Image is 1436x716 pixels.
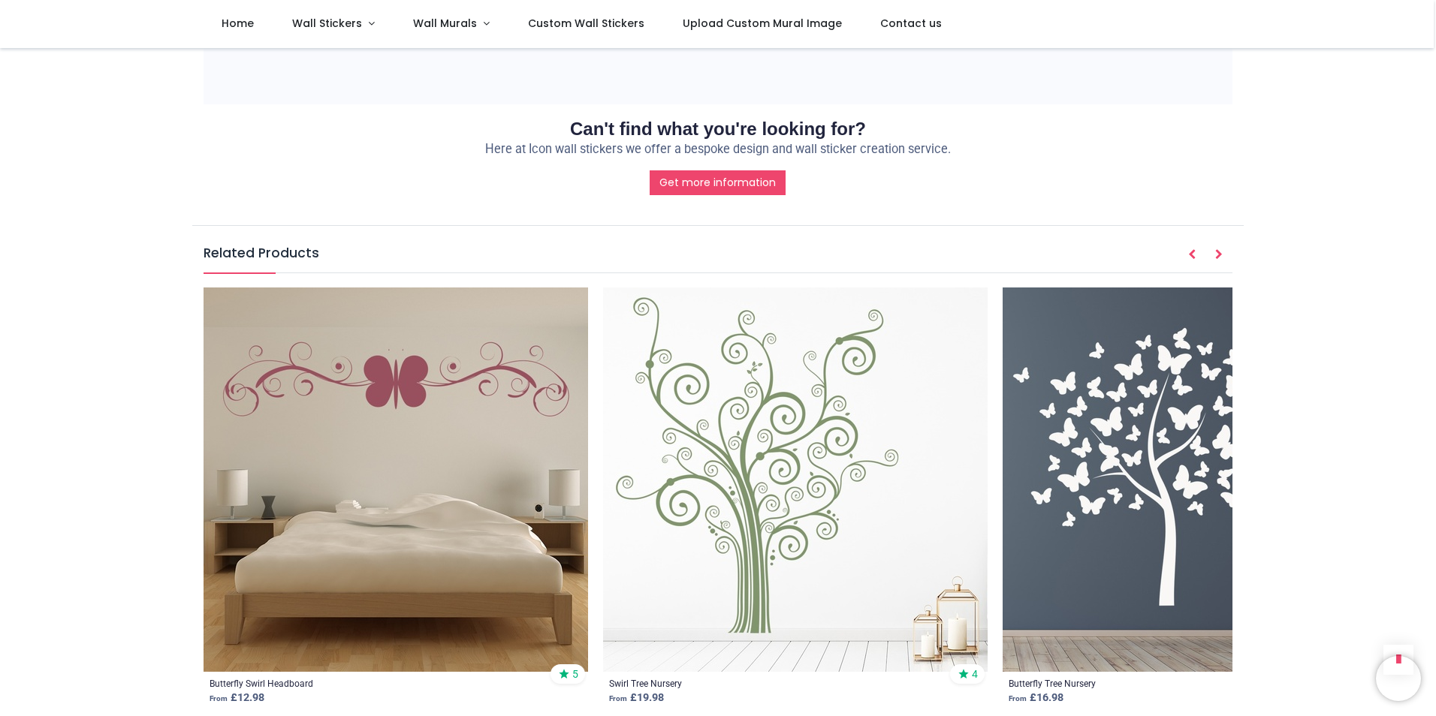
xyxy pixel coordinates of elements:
[1178,242,1205,268] button: Prev
[210,694,228,702] span: From
[603,287,988,672] img: Swirl Tree Nursery Wall Sticker
[528,16,644,31] span: Custom Wall Stickers
[650,170,786,196] a: Get more information
[204,287,588,672] img: Butterfly Swirl Headboard Wall Sticker
[222,16,254,31] span: Home
[204,116,1232,142] h2: Can't find what you're looking for?
[880,16,942,31] span: Contact us
[210,678,313,690] a: Butterfly Swirl Headboard
[204,141,1232,158] p: Here at Icon wall stickers we offer a bespoke design and wall sticker creation service.
[1376,656,1421,701] iframe: Brevo live chat
[1009,678,1096,690] a: Butterfly Tree Nursery
[1009,691,1063,704] strong: £ 16.98
[609,678,682,690] a: Swirl Tree Nursery
[609,691,664,704] strong: £ 19.98
[1003,287,1387,672] img: Butterfly Tree Nursery Wall Sticker
[572,667,578,682] span: 5
[609,694,627,702] span: From
[292,16,362,31] span: Wall Stickers
[1009,694,1027,702] span: From
[683,16,842,31] span: Upload Custom Mural Image
[204,244,1232,272] h5: Related Products
[1205,242,1232,268] button: Next
[210,691,264,704] strong: £ 12.98
[972,667,978,682] span: 4
[413,16,477,31] span: Wall Murals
